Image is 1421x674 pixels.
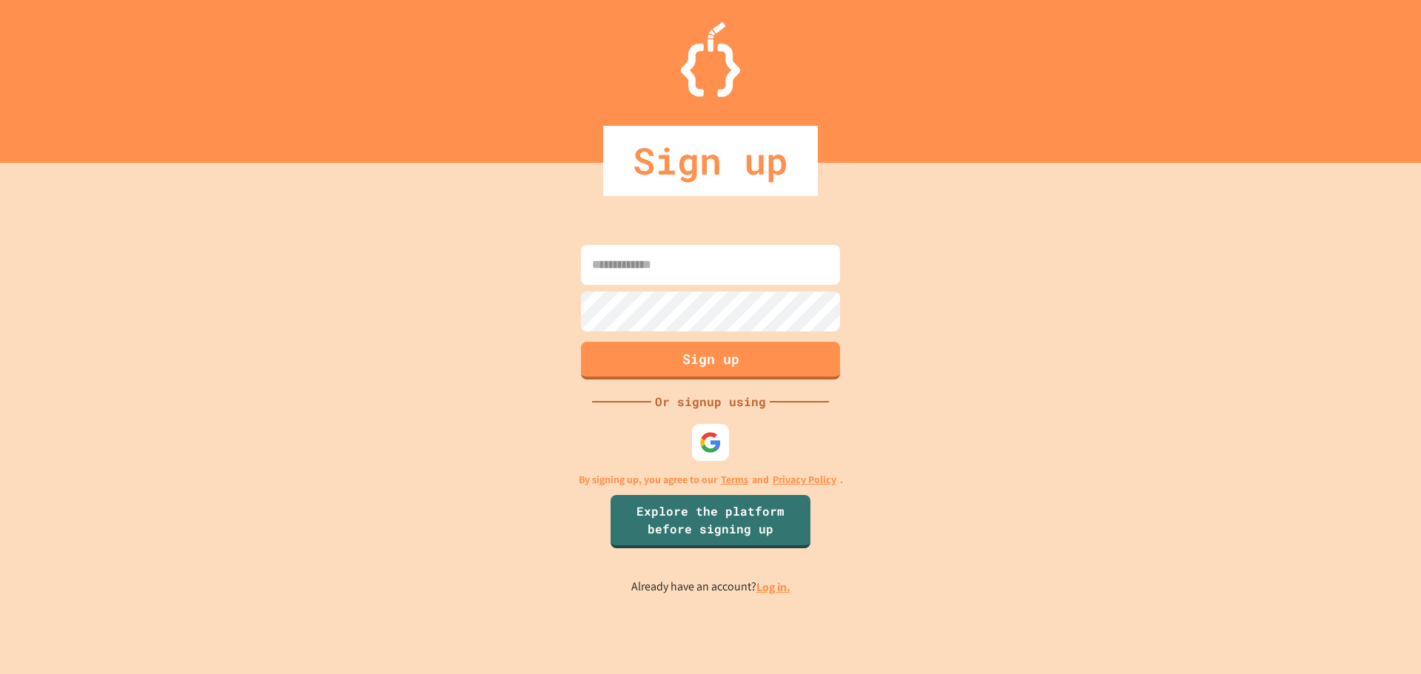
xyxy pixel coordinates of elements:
[651,393,770,411] div: Or signup using
[631,578,790,596] p: Already have an account?
[681,22,740,97] img: Logo.svg
[699,431,722,454] img: google-icon.svg
[721,472,748,488] a: Terms
[581,342,840,380] button: Sign up
[603,126,818,196] div: Sign up
[773,472,836,488] a: Privacy Policy
[611,495,810,548] a: Explore the platform before signing up
[579,472,843,488] p: By signing up, you agree to our and .
[756,579,790,595] a: Log in.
